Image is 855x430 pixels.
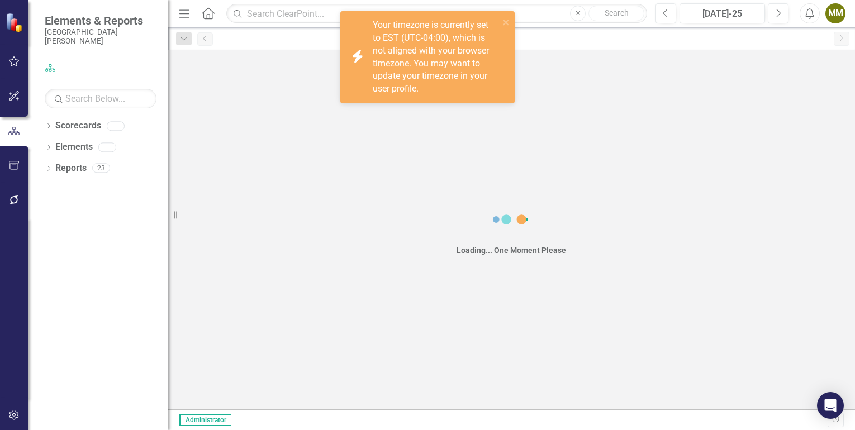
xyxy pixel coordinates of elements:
[179,414,231,426] span: Administrator
[825,3,845,23] button: MM
[55,162,87,175] a: Reports
[45,27,156,46] small: [GEOGRAPHIC_DATA][PERSON_NAME]
[45,14,156,27] span: Elements & Reports
[605,8,629,17] span: Search
[457,245,566,256] div: Loading... One Moment Please
[92,164,110,173] div: 23
[680,3,765,23] button: [DATE]-25
[502,16,510,28] button: close
[588,6,644,21] button: Search
[683,7,761,21] div: [DATE]-25
[55,120,101,132] a: Scorecards
[817,392,844,419] div: Open Intercom Messenger
[55,141,93,154] a: Elements
[6,13,25,32] img: ClearPoint Strategy
[226,4,647,23] input: Search ClearPoint...
[45,89,156,108] input: Search Below...
[373,19,499,95] div: Your timezone is currently set to EST (UTC-04:00), which is not aligned with your browser timezon...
